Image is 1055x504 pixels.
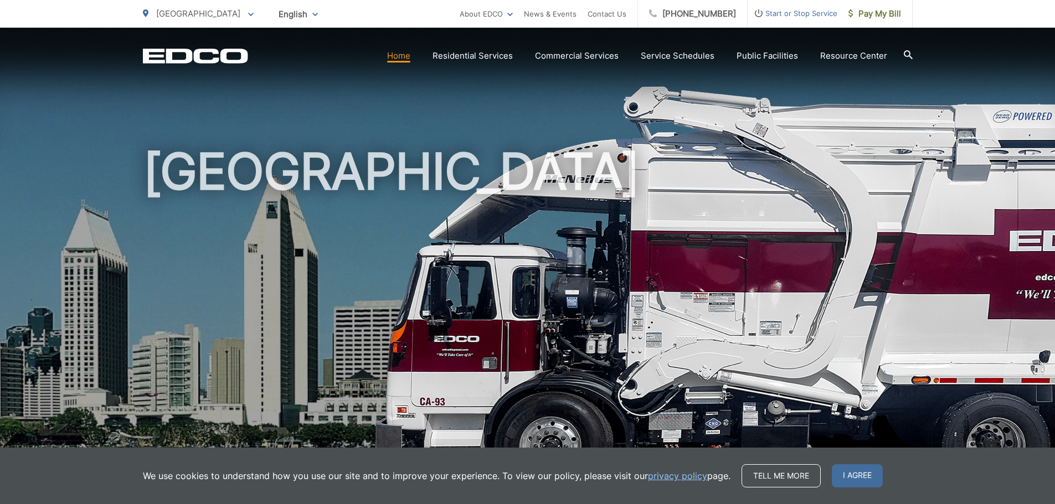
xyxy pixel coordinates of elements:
[820,49,887,63] a: Resource Center
[270,4,326,24] span: English
[143,469,730,482] p: We use cookies to understand how you use our site and to improve your experience. To view our pol...
[648,469,707,482] a: privacy policy
[641,49,714,63] a: Service Schedules
[433,49,513,63] a: Residential Services
[832,464,883,487] span: I agree
[848,7,901,20] span: Pay My Bill
[460,7,513,20] a: About EDCO
[143,48,248,64] a: EDCD logo. Return to the homepage.
[143,144,913,494] h1: [GEOGRAPHIC_DATA]
[156,8,240,19] span: [GEOGRAPHIC_DATA]
[737,49,798,63] a: Public Facilities
[535,49,619,63] a: Commercial Services
[588,7,626,20] a: Contact Us
[524,7,577,20] a: News & Events
[742,464,821,487] a: Tell me more
[387,49,410,63] a: Home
